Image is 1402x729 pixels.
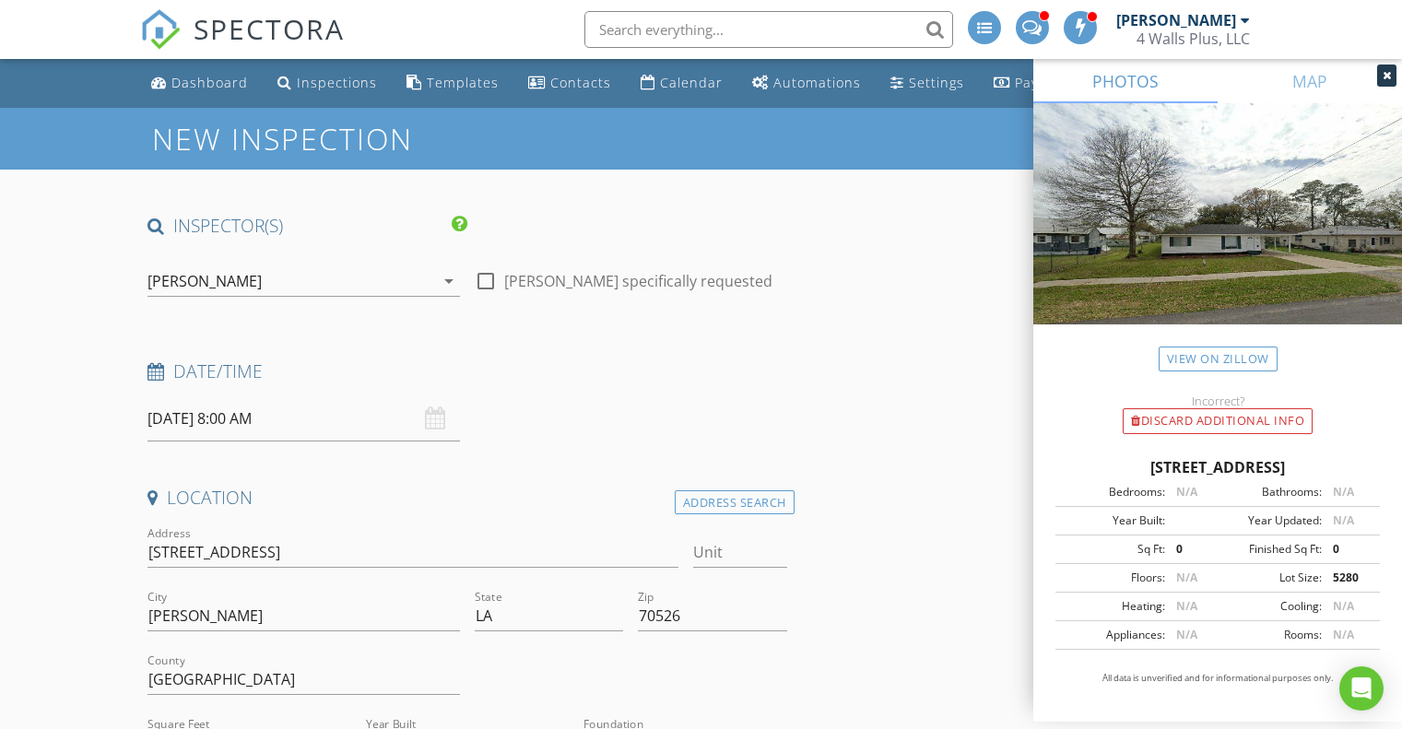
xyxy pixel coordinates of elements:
[1176,484,1197,500] span: N/A
[1159,347,1278,371] a: View on Zillow
[1165,541,1218,558] div: 0
[1339,666,1384,711] div: Open Intercom Messenger
[909,74,964,91] div: Settings
[438,270,460,292] i: arrow_drop_down
[1061,598,1165,615] div: Heating:
[140,9,181,50] img: The Best Home Inspection Software - Spectora
[1218,598,1322,615] div: Cooling:
[1061,627,1165,643] div: Appliances:
[1137,29,1250,48] div: 4 Walls Plus, LLC
[521,66,619,100] a: Contacts
[1218,570,1322,586] div: Lot Size:
[504,272,772,290] label: [PERSON_NAME] specifically requested
[1218,59,1402,103] a: MAP
[1176,570,1197,585] span: N/A
[194,9,345,48] span: SPECTORA
[1123,408,1313,434] div: Discard Additional info
[152,123,560,155] h1: New Inspection
[883,66,972,100] a: Settings
[140,25,345,64] a: SPECTORA
[1218,512,1322,529] div: Year Updated:
[1033,103,1402,369] img: streetview
[1116,11,1236,29] div: [PERSON_NAME]
[1322,570,1374,586] div: 5280
[660,74,723,91] div: Calendar
[144,66,255,100] a: Dashboard
[147,486,787,510] h4: Location
[773,74,861,91] div: Automations
[1033,59,1218,103] a: PHOTOS
[171,74,248,91] div: Dashboard
[1218,541,1322,558] div: Finished Sq Ft:
[1333,484,1354,500] span: N/A
[584,11,953,48] input: Search everything...
[270,66,384,100] a: Inspections
[633,66,730,100] a: Calendar
[1176,598,1197,614] span: N/A
[1333,512,1354,528] span: N/A
[1055,456,1380,478] div: [STREET_ADDRESS]
[1055,672,1380,685] p: All data is unverified and for informational purposes only.
[147,359,787,383] h4: Date/Time
[147,214,467,238] h4: INSPECTOR(S)
[1333,598,1354,614] span: N/A
[297,74,377,91] div: Inspections
[1061,570,1165,586] div: Floors:
[1015,74,1082,91] div: Payments
[1218,484,1322,500] div: Bathrooms:
[1218,627,1322,643] div: Rooms:
[1033,394,1402,408] div: Incorrect?
[675,490,795,515] div: Address Search
[1061,541,1165,558] div: Sq Ft:
[147,273,262,289] div: [PERSON_NAME]
[1061,484,1165,500] div: Bedrooms:
[399,66,506,100] a: Templates
[147,396,460,441] input: Select date
[986,66,1090,100] a: Payments
[1061,512,1165,529] div: Year Built:
[1322,541,1374,558] div: 0
[745,66,868,100] a: Automations (Advanced)
[1333,627,1354,642] span: N/A
[1176,627,1197,642] span: N/A
[427,74,499,91] div: Templates
[550,74,611,91] div: Contacts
